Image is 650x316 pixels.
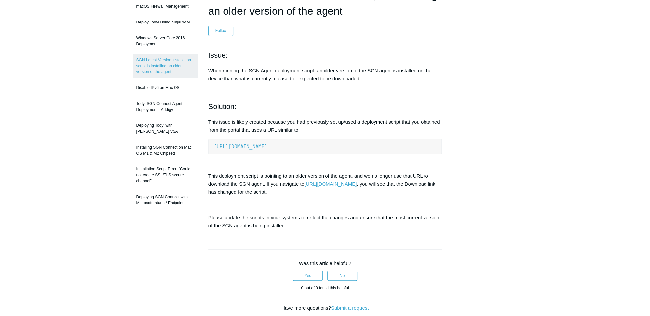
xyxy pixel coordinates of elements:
[208,214,442,230] p: Please update the scripts in your systems to reflect the changes and ensure that the most current...
[133,54,198,78] a: SGN Latest Version installation script is installing an older version of the agent
[133,32,198,50] a: Windows Server Core 2016 Deployment
[208,172,442,196] p: This deployment script is pointing to an older version of the agent, and we no longer use that UR...
[208,304,442,312] div: Have more questions?
[301,286,349,290] span: 0 out of 0 found this helpful
[208,118,442,134] p: This issue is likely created because you had previously set up/used a deployment script that you ...
[133,163,198,187] a: Installation Script Error: "Could not create SSL/TLS secure channel"
[133,97,198,116] a: Todyl SGN Connect Agent Deployment - Addigy
[293,271,323,281] button: This article was helpful
[133,16,198,28] a: Deploy Todyl Using NinjaRMM
[299,260,351,266] span: Was this article helpful?
[208,67,442,83] p: When running the SGN Agent deployment script, an older version of the SGN agent is installed on t...
[133,191,198,209] a: Deploying SGN Connect with Microsoft Intune / Endpoint
[304,181,357,187] a: [URL][DOMAIN_NAME]
[208,101,442,112] h2: Solution:
[208,49,442,61] h2: Issue:
[331,305,369,311] a: Submit a request
[133,141,198,159] a: Installing SGN Connect on Mac OS M1 & M2 Chipsets
[214,144,268,150] a: [URL][DOMAIN_NAME]
[208,26,234,36] button: Follow Article
[327,271,357,281] button: This article was not helpful
[133,119,198,138] a: Deploying Todyl with [PERSON_NAME] VSA
[133,81,198,94] a: Disable IPv6 on Mac OS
